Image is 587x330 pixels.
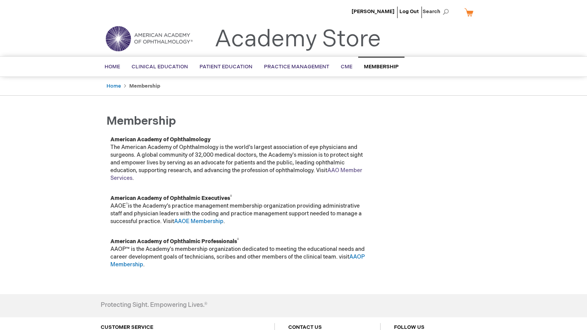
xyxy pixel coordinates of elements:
span: Membership [107,114,176,128]
span: Clinical Education [132,64,188,70]
sup: ® [126,202,128,207]
a: Log Out [399,8,419,15]
p: AAOE is the Academy’s practice management membership organization providing administrative staff ... [110,195,369,225]
span: Practice Management [264,64,329,70]
strong: American Academy of Ophthalmology [110,136,211,143]
span: Patient Education [200,64,252,70]
h4: Protecting Sight. Empowering Lives.® [101,302,207,309]
p: AAOP™ is the Academy's membership organization dedicated to meeting the educational needs and car... [110,238,369,269]
span: Search [423,4,452,19]
p: The American Academy of Ophthalmology is the world’s largest association of eye physicians and su... [110,136,369,182]
strong: American Academy of Ophthalmic Professionals [110,238,239,245]
a: AAOE Membership [174,218,223,225]
sup: ® [230,195,232,199]
span: Membership [364,64,399,70]
a: Home [107,83,121,89]
strong: American Academy of Ophthalmic Executives [110,195,232,201]
sup: ® [237,238,239,242]
span: Home [105,64,120,70]
a: Academy Store [215,25,381,53]
span: CME [341,64,352,70]
strong: Membership [129,83,160,89]
a: [PERSON_NAME] [352,8,394,15]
